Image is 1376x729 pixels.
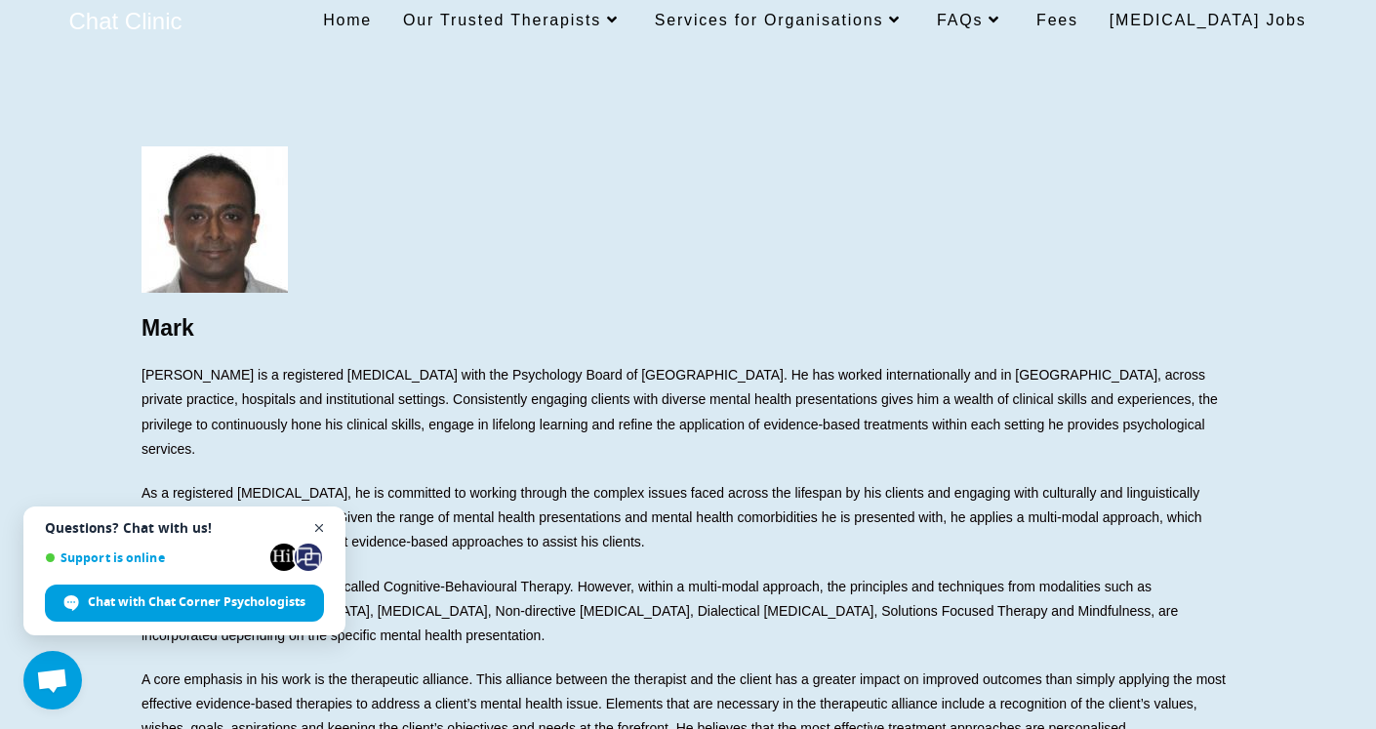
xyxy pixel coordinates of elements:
a: Chat Clinic [69,8,182,34]
h1: Mark [142,312,1234,344]
span: As a registered [MEDICAL_DATA], he is committed to working through the complex issues faced acros... [142,485,1202,549]
a: Open chat [23,651,82,709]
span: Services for Organisations [655,12,906,28]
span: Home [323,12,372,28]
img: Psychologist - Mark [142,146,288,293]
span: Chat with Chat Corner Psychologists [45,585,324,622]
span: Primarily, the modality he uses is called Cognitive-Behavioural Therapy. However, within a multi-... [142,579,1178,643]
span: Chat with Chat Corner Psychologists [88,593,305,611]
span: [MEDICAL_DATA] Jobs [1110,12,1307,28]
span: Support is online [45,550,263,565]
span: Our Trusted Therapists [403,12,624,28]
span: FAQs [937,12,1005,28]
span: Questions? Chat with us! [45,520,324,536]
span: [PERSON_NAME] is a registered [MEDICAL_DATA] with the Psychology Board of [GEOGRAPHIC_DATA]. He h... [142,367,1218,457]
span: Fees [1036,12,1078,28]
